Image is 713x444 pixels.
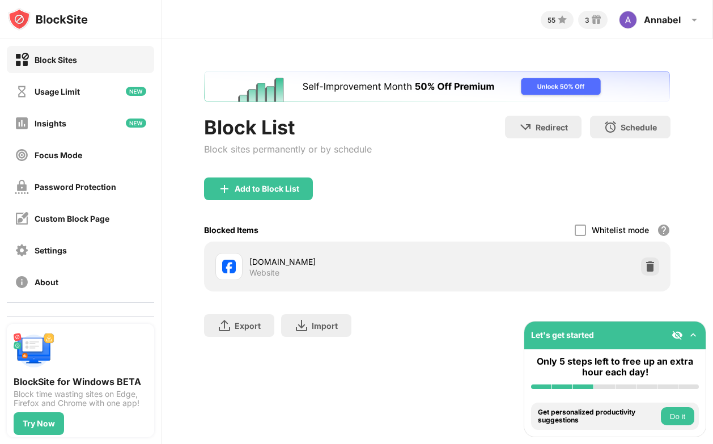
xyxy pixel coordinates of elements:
div: Custom Block Page [35,214,109,223]
img: customize-block-page-off.svg [15,212,29,226]
img: new-icon.svg [126,87,146,96]
img: settings-off.svg [15,243,29,257]
div: Password Protection [35,182,116,192]
div: Export [235,321,261,331]
div: Insights [35,119,66,128]
div: Schedule [621,122,657,132]
img: photo.jpg [619,11,637,29]
div: Let's get started [531,330,594,340]
iframe: Banner [204,71,670,102]
div: About [35,277,58,287]
img: insights-off.svg [15,116,29,130]
div: Focus Mode [35,150,82,160]
div: Block List [204,116,372,139]
div: Block sites permanently or by schedule [204,143,372,155]
button: Do it [661,407,694,425]
div: Try Now [23,419,55,428]
div: Get personalized productivity suggestions [538,408,658,425]
div: Website [249,268,279,278]
img: time-usage-off.svg [15,84,29,99]
img: points-small.svg [555,13,569,27]
div: Redirect [536,122,568,132]
img: focus-off.svg [15,148,29,162]
img: about-off.svg [15,275,29,289]
img: push-desktop.svg [14,331,54,371]
div: 55 [548,16,555,24]
div: Block Sites [35,55,77,65]
div: Usage Limit [35,87,80,96]
div: Add to Block List [235,184,299,193]
img: password-protection-off.svg [15,180,29,194]
div: Block time wasting sites on Edge, Firefox and Chrome with one app! [14,390,147,408]
div: [DOMAIN_NAME] [249,256,437,268]
div: Whitelist mode [592,225,649,235]
div: Import [312,321,338,331]
img: block-on.svg [15,53,29,67]
img: new-icon.svg [126,119,146,128]
img: favicons [222,260,236,273]
div: Blocked Items [204,225,258,235]
div: Only 5 steps left to free up an extra hour each day! [531,356,699,378]
img: reward-small.svg [589,13,603,27]
div: Settings [35,246,67,255]
img: eye-not-visible.svg [672,329,683,341]
img: logo-blocksite.svg [8,8,88,31]
img: omni-setup-toggle.svg [687,329,699,341]
div: BlockSite for Windows BETA [14,376,147,387]
div: 3 [585,16,589,24]
div: Annabel [644,14,681,26]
